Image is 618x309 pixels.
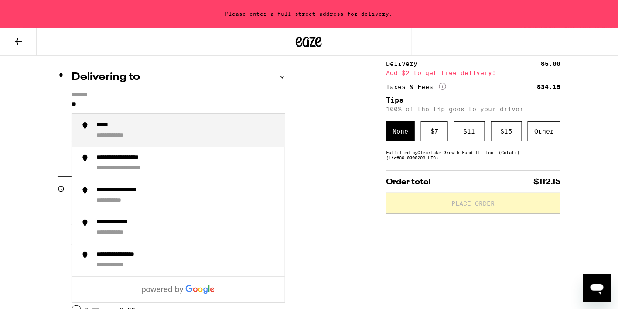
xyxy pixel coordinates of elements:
div: Delivery [386,61,423,67]
div: Add $2 to get free delivery! [386,70,560,76]
div: $ 11 [454,121,485,141]
div: Fulfilled by Clearlake Growth Fund II, Inc. (Cotati) (Lic# C9-0000298-LIC ) [386,150,560,160]
span: $112.15 [533,178,560,186]
p: 100% of the tip goes to your driver [386,106,560,113]
h5: Tips [386,97,560,104]
div: $ 15 [491,121,522,141]
div: $34.15 [537,84,560,90]
h2: Delivering to [72,72,140,82]
div: Taxes & Fees [386,83,446,91]
div: $5.00 [541,61,560,67]
iframe: Button to launch messaging window [583,274,611,302]
div: $ 7 [421,121,448,141]
div: Other [528,121,560,141]
span: Place Order [452,200,495,206]
div: None [386,121,415,141]
span: Order total [386,178,430,186]
button: Place Order [386,193,560,214]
